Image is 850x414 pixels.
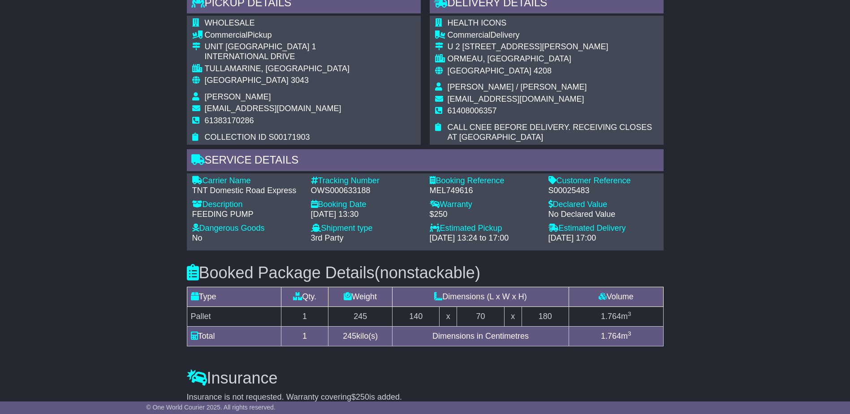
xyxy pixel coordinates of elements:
[205,133,310,142] span: COLLECTION ID S00171903
[430,224,539,233] div: Estimated Pickup
[291,76,309,85] span: 3043
[601,312,621,321] span: 1.764
[569,307,663,327] td: m
[146,404,276,411] span: © One World Courier 2025. All rights reserved.
[205,30,248,39] span: Commercial
[187,149,664,173] div: Service Details
[375,263,480,282] span: (nonstackable)
[457,307,504,327] td: 70
[311,233,344,242] span: 3rd Party
[351,392,369,401] span: $250
[192,186,302,196] div: TNT Domestic Road Express
[448,18,507,27] span: HEALTH ICONS
[548,200,658,210] div: Declared Value
[448,66,531,75] span: [GEOGRAPHIC_DATA]
[548,176,658,186] div: Customer Reference
[448,30,658,40] div: Delivery
[192,224,302,233] div: Dangerous Goods
[328,307,393,327] td: 245
[343,332,356,341] span: 245
[430,233,539,243] div: [DATE] 13:24 to 17:00
[448,95,584,103] span: [EMAIL_ADDRESS][DOMAIN_NAME]
[628,310,631,317] sup: 3
[187,287,281,307] td: Type
[328,327,393,346] td: kilo(s)
[205,116,254,125] span: 61383170286
[187,307,281,327] td: Pallet
[311,186,421,196] div: OWS000633188
[448,42,658,52] div: U 2 [STREET_ADDRESS][PERSON_NAME]
[311,200,421,210] div: Booking Date
[192,200,302,210] div: Description
[205,92,271,101] span: [PERSON_NAME]
[522,307,569,327] td: 180
[205,104,341,113] span: [EMAIL_ADDRESS][DOMAIN_NAME]
[187,264,664,282] h3: Booked Package Details
[569,287,663,307] td: Volume
[548,210,658,220] div: No Declared Value
[192,233,203,242] span: No
[205,42,349,52] div: UNIT [GEOGRAPHIC_DATA] 1
[281,287,328,307] td: Qty.
[601,332,621,341] span: 1.764
[205,18,255,27] span: WHOLESALE
[448,30,491,39] span: Commercial
[393,307,440,327] td: 140
[448,106,497,115] span: 61408006357
[205,76,289,85] span: [GEOGRAPHIC_DATA]
[534,66,552,75] span: 4208
[548,186,658,196] div: S00025483
[548,233,658,243] div: [DATE] 17:00
[311,210,421,220] div: [DATE] 13:30
[281,307,328,327] td: 1
[205,64,349,74] div: TULLAMARINE, [GEOGRAPHIC_DATA]
[430,176,539,186] div: Booking Reference
[328,287,393,307] td: Weight
[205,52,349,62] div: INTERNATIONAL DRIVE
[548,224,658,233] div: Estimated Delivery
[187,327,281,346] td: Total
[205,30,349,40] div: Pickup
[448,54,658,64] div: ORMEAU, [GEOGRAPHIC_DATA]
[311,176,421,186] div: Tracking Number
[430,200,539,210] div: Warranty
[448,123,652,142] span: CALL CNEE BEFORE DELIVERY. RECEIVING CLOSES AT [GEOGRAPHIC_DATA]
[628,330,631,337] sup: 3
[281,327,328,346] td: 1
[192,210,302,220] div: FEEDING PUMP
[187,369,664,387] h3: Insurance
[393,327,569,346] td: Dimensions in Centimetres
[569,327,663,346] td: m
[430,186,539,196] div: MEL749616
[440,307,457,327] td: x
[187,392,664,402] div: Insurance is not requested. Warranty covering is added.
[192,176,302,186] div: Carrier Name
[504,307,522,327] td: x
[448,82,587,91] span: [PERSON_NAME] / [PERSON_NAME]
[311,224,421,233] div: Shipment type
[430,210,539,220] div: $250
[393,287,569,307] td: Dimensions (L x W x H)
